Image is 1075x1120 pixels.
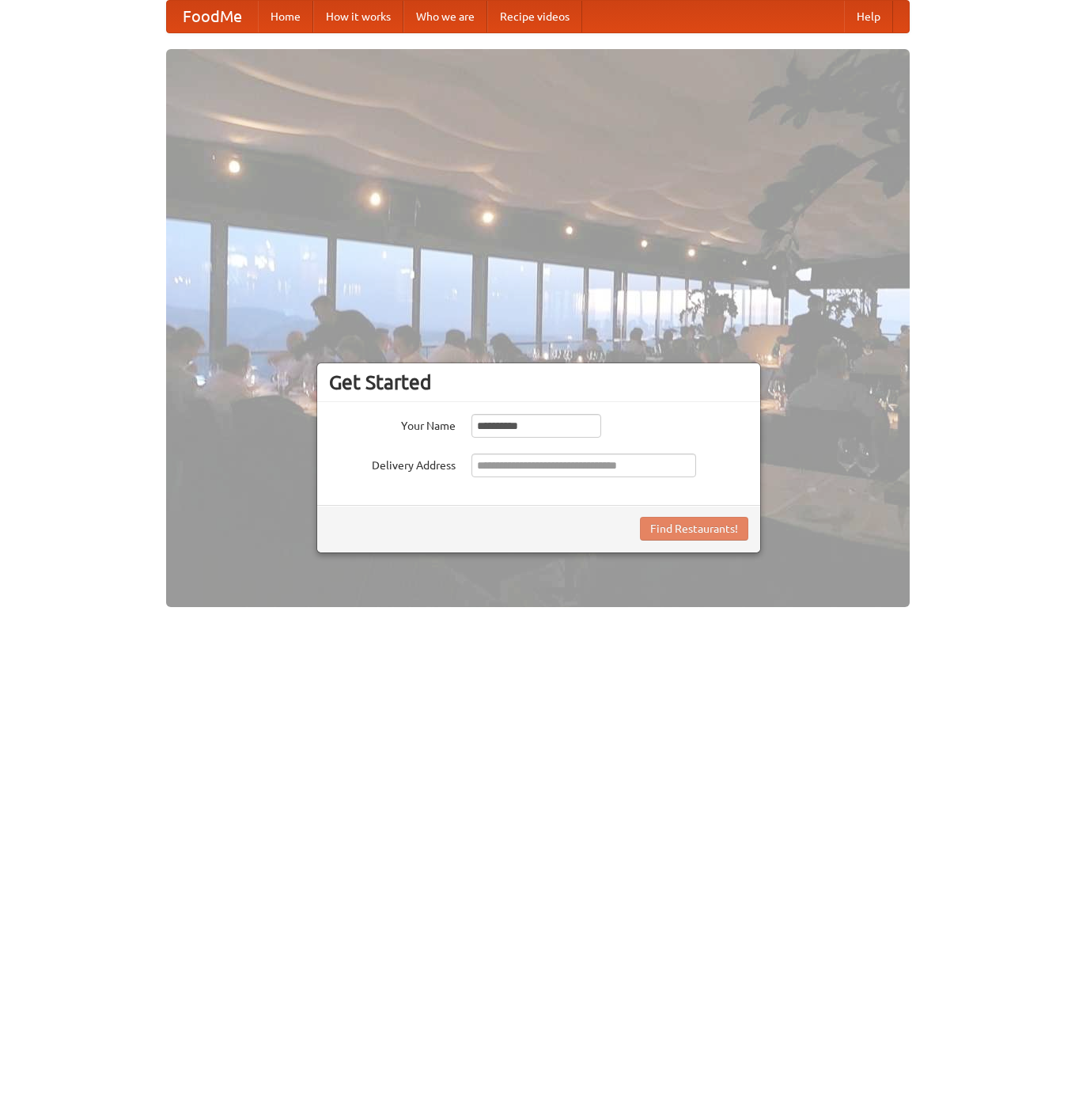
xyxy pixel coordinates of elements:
[167,1,258,32] a: FoodMe
[403,1,487,32] a: Who we are
[329,414,456,434] label: Your Name
[640,517,748,541] button: Find Restaurants!
[487,1,582,32] a: Recipe videos
[329,454,456,473] label: Delivery Address
[258,1,313,32] a: Home
[313,1,403,32] a: How it works
[329,370,748,394] h3: Get Started
[844,1,893,32] a: Help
